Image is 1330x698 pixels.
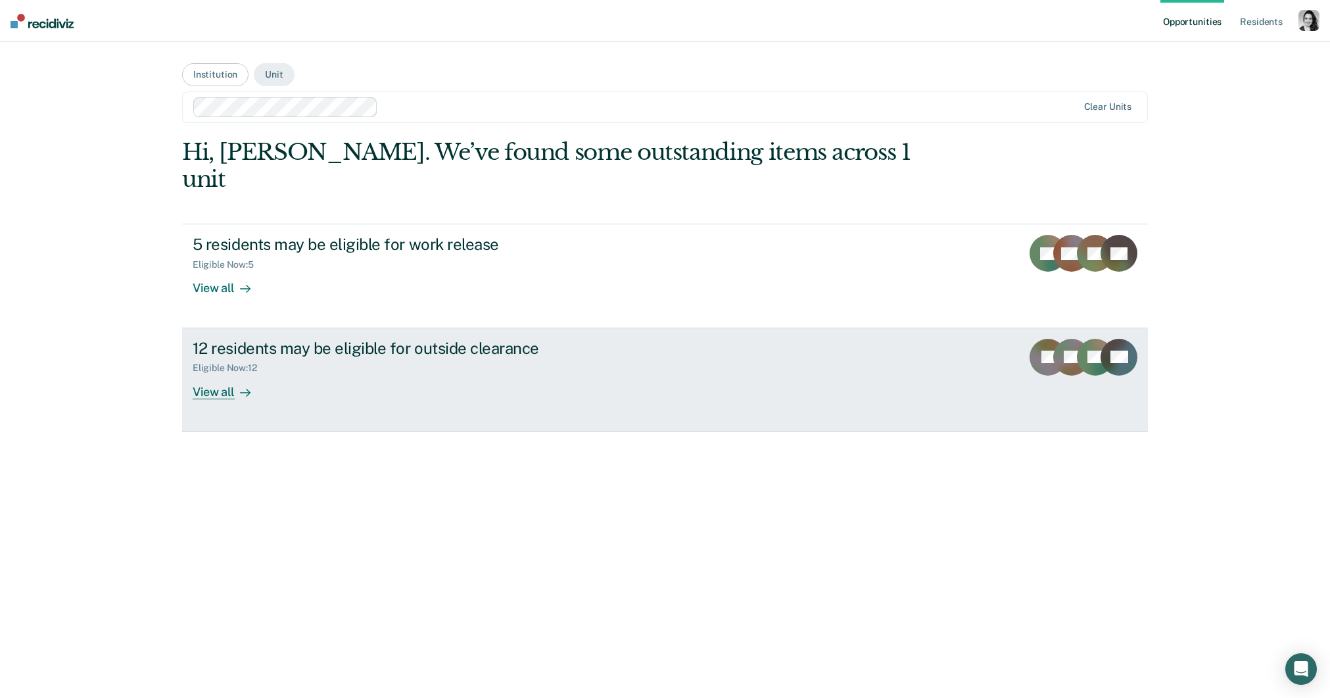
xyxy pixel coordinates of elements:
[193,374,266,399] div: View all
[182,139,955,193] div: Hi, [PERSON_NAME]. We’ve found some outstanding items across 1 unit
[182,224,1148,328] a: 5 residents may be eligible for work releaseEligible Now:5View all
[193,270,266,296] div: View all
[193,362,268,374] div: Eligible Now : 12
[182,63,249,86] button: Institution
[254,63,294,86] button: Unit
[1285,653,1317,685] div: Open Intercom Messenger
[11,14,74,28] img: Recidiviz
[193,259,264,270] div: Eligible Now : 5
[193,235,654,254] div: 5 residents may be eligible for work release
[193,339,654,358] div: 12 residents may be eligible for outside clearance
[182,328,1148,432] a: 12 residents may be eligible for outside clearanceEligible Now:12View all
[1084,101,1132,112] div: Clear units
